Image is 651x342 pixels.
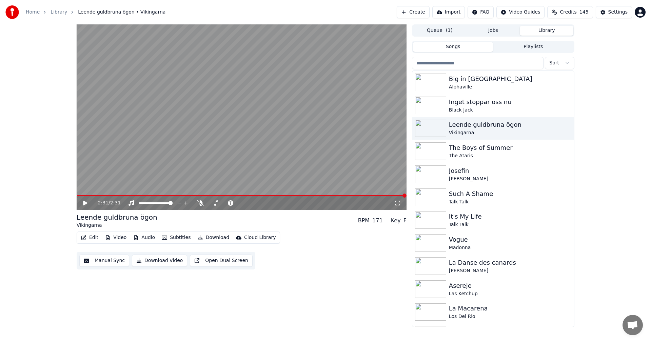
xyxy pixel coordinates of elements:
[449,290,571,297] div: Las Ketchup
[78,9,165,16] span: Leende guldbruna ögon • Vikingarna
[77,213,157,222] div: Leende guldbruna ögon
[449,84,571,90] div: Alphaville
[449,153,571,159] div: The Ataris
[496,6,545,18] button: Video Guides
[131,233,158,242] button: Audio
[372,217,383,225] div: 171
[110,200,121,206] span: 2:31
[98,200,108,206] span: 2:31
[449,97,571,107] div: Inget stoppar oss nu
[449,212,571,221] div: It's My Life
[449,143,571,153] div: The Boys of Summer
[449,107,571,114] div: Black Jack
[79,255,129,267] button: Manual Sync
[159,233,193,242] button: Subtitles
[449,199,571,205] div: Talk Talk
[449,189,571,199] div: Such A Shame
[449,244,571,251] div: Madonna
[449,129,571,136] div: Vikingarna
[78,233,101,242] button: Edit
[195,233,232,242] button: Download
[26,9,40,16] a: Home
[493,42,573,52] button: Playlists
[132,255,187,267] button: Download Video
[449,166,571,176] div: Josefin
[77,222,157,229] div: Vikingarna
[449,304,571,313] div: La Macarena
[403,217,407,225] div: F
[449,258,571,267] div: La Danse des canards
[391,217,401,225] div: Key
[190,255,253,267] button: Open Dual Screen
[449,221,571,228] div: Talk Talk
[467,26,520,36] button: Jobs
[608,9,628,16] div: Settings
[102,233,129,242] button: Video
[560,9,576,16] span: Credits
[468,6,494,18] button: FAQ
[547,6,593,18] button: Credits145
[397,6,430,18] button: Create
[26,9,165,16] nav: breadcrumb
[449,235,571,244] div: Vogue
[51,9,67,16] a: Library
[449,267,571,274] div: [PERSON_NAME]
[358,217,370,225] div: BPM
[413,42,493,52] button: Songs
[244,234,276,241] div: Cloud Library
[579,9,589,16] span: 145
[549,60,559,66] span: Sort
[449,281,571,290] div: Asereje
[449,176,571,182] div: [PERSON_NAME]
[5,5,19,19] img: youka
[520,26,573,36] button: Library
[413,26,467,36] button: Queue
[449,313,571,320] div: Los Del Rio
[98,200,114,206] div: /
[596,6,632,18] button: Settings
[623,315,643,335] div: Öppna chatt
[432,6,465,18] button: Import
[449,74,571,84] div: Big in [GEOGRAPHIC_DATA]
[446,27,453,34] span: ( 1 )
[449,120,571,129] div: Leende guldbruna ögon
